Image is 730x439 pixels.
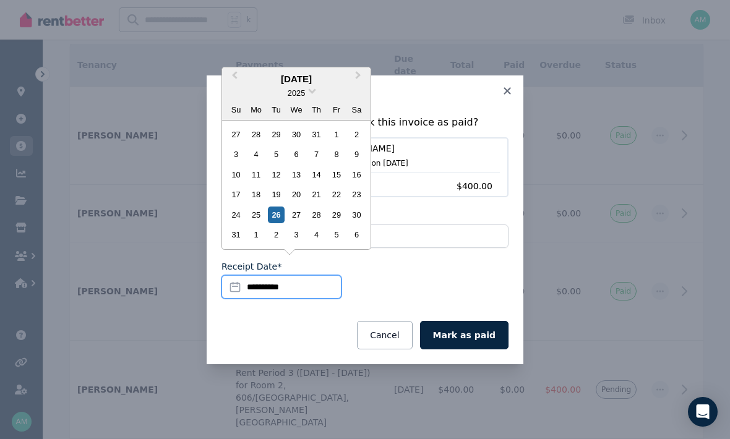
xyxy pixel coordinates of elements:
[248,186,265,203] div: Choose Monday, August 18th, 2025
[248,166,265,183] div: Choose Monday, August 11th, 2025
[288,126,304,143] div: Choose Wednesday, July 30th, 2025
[328,126,345,143] div: Choose Friday, August 1st, 2025
[248,101,265,118] div: Mo
[221,260,281,273] label: Receipt Date*
[348,146,365,163] div: Choose Saturday, August 9th, 2025
[354,158,408,168] span: Due on [DATE]
[308,146,325,163] div: Choose Thursday, August 7th, 2025
[228,146,244,163] div: Choose Sunday, August 3rd, 2025
[348,226,365,243] div: Choose Saturday, September 6th, 2025
[223,69,243,88] button: Previous Month
[328,226,345,243] div: Choose Friday, September 5th, 2025
[308,226,325,243] div: Choose Thursday, September 4th, 2025
[328,207,345,223] div: Choose Friday, August 29th, 2025
[308,101,325,118] div: Th
[268,166,285,183] div: Choose Tuesday, August 12th, 2025
[248,146,265,163] div: Choose Monday, August 4th, 2025
[288,88,305,98] span: 2025
[268,101,285,118] div: Tu
[288,186,304,203] div: Choose Wednesday, August 20th, 2025
[457,180,500,192] span: $400.00
[268,146,285,163] div: Choose Tuesday, August 5th, 2025
[228,207,244,223] div: Choose Sunday, August 24th, 2025
[328,186,345,203] div: Choose Friday, August 22nd, 2025
[308,207,325,223] div: Choose Thursday, August 28th, 2025
[288,207,304,223] div: Choose Wednesday, August 27th, 2025
[248,126,265,143] div: Choose Monday, July 28th, 2025
[348,207,365,223] div: Choose Saturday, August 30th, 2025
[308,126,325,143] div: Choose Thursday, July 31st, 2025
[268,207,285,223] div: Choose Tuesday, August 26th, 2025
[248,226,265,243] div: Choose Monday, September 1st, 2025
[348,166,365,183] div: Choose Saturday, August 16th, 2025
[308,186,325,203] div: Choose Thursday, August 21st, 2025
[328,101,345,118] div: Fr
[228,186,244,203] div: Choose Sunday, August 17th, 2025
[288,101,304,118] div: We
[228,166,244,183] div: Choose Sunday, August 10th, 2025
[420,321,509,349] button: Mark as paid
[348,101,365,118] div: Sa
[288,166,304,183] div: Choose Wednesday, August 13th, 2025
[226,124,366,245] div: month 2025-08
[308,166,325,183] div: Choose Thursday, August 14th, 2025
[350,69,369,88] button: Next Month
[222,72,371,87] div: [DATE]
[228,126,244,143] div: Choose Sunday, July 27th, 2025
[248,207,265,223] div: Choose Monday, August 25th, 2025
[357,321,412,349] button: Cancel
[228,226,244,243] div: Choose Sunday, August 31st, 2025
[228,101,244,118] div: Su
[328,166,345,183] div: Choose Friday, August 15th, 2025
[348,126,365,143] div: Choose Saturday, August 2nd, 2025
[348,186,365,203] div: Choose Saturday, August 23rd, 2025
[268,126,285,143] div: Choose Tuesday, July 29th, 2025
[288,146,304,163] div: Choose Wednesday, August 6th, 2025
[288,226,304,243] div: Choose Wednesday, September 3rd, 2025
[268,186,285,203] div: Choose Tuesday, August 19th, 2025
[268,226,285,243] div: Choose Tuesday, September 2nd, 2025
[328,146,345,163] div: Choose Friday, August 8th, 2025
[688,397,718,427] div: Open Intercom Messenger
